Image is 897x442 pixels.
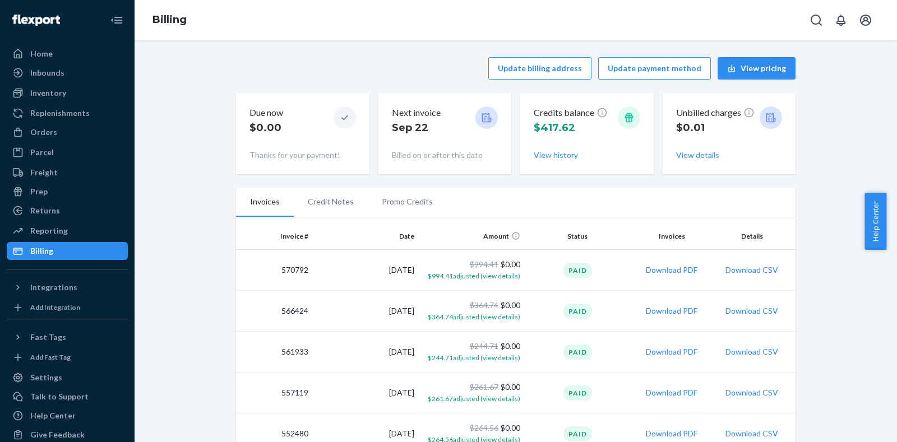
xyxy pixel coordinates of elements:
[488,57,591,80] button: Update billing address
[30,67,64,78] div: Inbounds
[30,282,77,293] div: Integrations
[236,332,313,373] td: 561933
[30,205,60,216] div: Returns
[563,345,592,360] div: Paid
[313,332,419,373] td: [DATE]
[313,250,419,291] td: [DATE]
[419,250,525,291] td: $0.00
[30,352,71,362] div: Add Fast Tag
[30,147,54,158] div: Parcel
[725,387,778,398] button: Download CSV
[563,263,592,278] div: Paid
[718,57,796,80] button: View pricing
[30,167,58,178] div: Freight
[725,428,778,439] button: Download CSV
[428,311,520,322] button: $364.74adjusted (view details)
[144,4,196,36] ol: breadcrumbs
[236,188,294,217] li: Invoices
[236,250,313,291] td: 570792
[7,278,128,296] button: Integrations
[7,104,128,122] a: Replenishments
[534,150,578,161] button: View history
[30,127,57,138] div: Orders
[864,193,886,250] button: Help Center
[525,223,631,250] th: Status
[419,332,525,373] td: $0.00
[7,64,128,82] a: Inbounds
[646,264,697,276] button: Download PDF
[30,48,53,59] div: Home
[470,300,498,310] span: $364.74
[30,303,80,312] div: Add Integration
[676,106,755,119] p: Unbilled charges
[7,45,128,63] a: Home
[30,391,89,402] div: Talk to Support
[428,394,520,403] span: $261.67 adjusted (view details)
[7,301,128,314] a: Add Integration
[428,270,520,281] button: $994.41adjusted (view details)
[428,393,520,404] button: $261.67adjusted (view details)
[30,225,68,236] div: Reporting
[30,87,66,99] div: Inventory
[30,372,62,383] div: Settings
[713,223,796,250] th: Details
[7,222,128,240] a: Reporting
[428,353,520,362] span: $244.71 adjusted (view details)
[294,188,368,216] li: Credit Notes
[676,150,719,161] button: View details
[470,259,498,269] span: $994.41
[7,328,128,346] button: Fast Tags
[534,106,608,119] p: Credits balance
[313,373,419,413] td: [DATE]
[30,332,66,343] div: Fast Tags
[470,423,498,432] span: $264.56
[563,385,592,401] div: Paid
[676,120,755,135] p: $0.01
[563,426,592,441] div: Paid
[7,202,128,220] a: Returns
[236,373,313,413] td: 557119
[7,407,128,425] a: Help Center
[313,291,419,332] td: [DATE]
[392,106,441,119] p: Next invoice
[105,9,128,31] button: Close Navigation
[392,150,498,161] p: Billed on or after this date
[7,183,128,201] a: Prep
[854,9,877,31] button: Open account menu
[249,120,283,135] p: $0.00
[30,429,85,440] div: Give Feedback
[646,387,697,398] button: Download PDF
[368,188,447,216] li: Promo Credits
[30,245,53,257] div: Billing
[646,428,697,439] button: Download PDF
[725,264,778,276] button: Download CSV
[7,143,128,161] a: Parcel
[236,291,313,332] td: 566424
[428,272,520,280] span: $994.41 adjusted (view details)
[725,346,778,357] button: Download CSV
[7,84,128,102] a: Inventory
[646,305,697,317] button: Download PDF
[805,9,827,31] button: Open Search Box
[236,223,313,250] th: Invoice #
[598,57,711,80] button: Update payment method
[419,291,525,332] td: $0.00
[725,305,778,317] button: Download CSV
[631,223,713,250] th: Invoices
[428,313,520,321] span: $364.74 adjusted (view details)
[830,9,852,31] button: Open notifications
[392,120,441,135] p: Sep 22
[30,410,76,421] div: Help Center
[419,223,525,250] th: Amount
[152,13,187,26] a: Billing
[7,369,128,387] a: Settings
[646,346,697,357] button: Download PDF
[30,108,90,119] div: Replenishments
[313,223,419,250] th: Date
[7,164,128,182] a: Freight
[249,106,283,119] p: Due now
[12,15,60,26] img: Flexport logo
[7,242,128,260] a: Billing
[563,304,592,319] div: Paid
